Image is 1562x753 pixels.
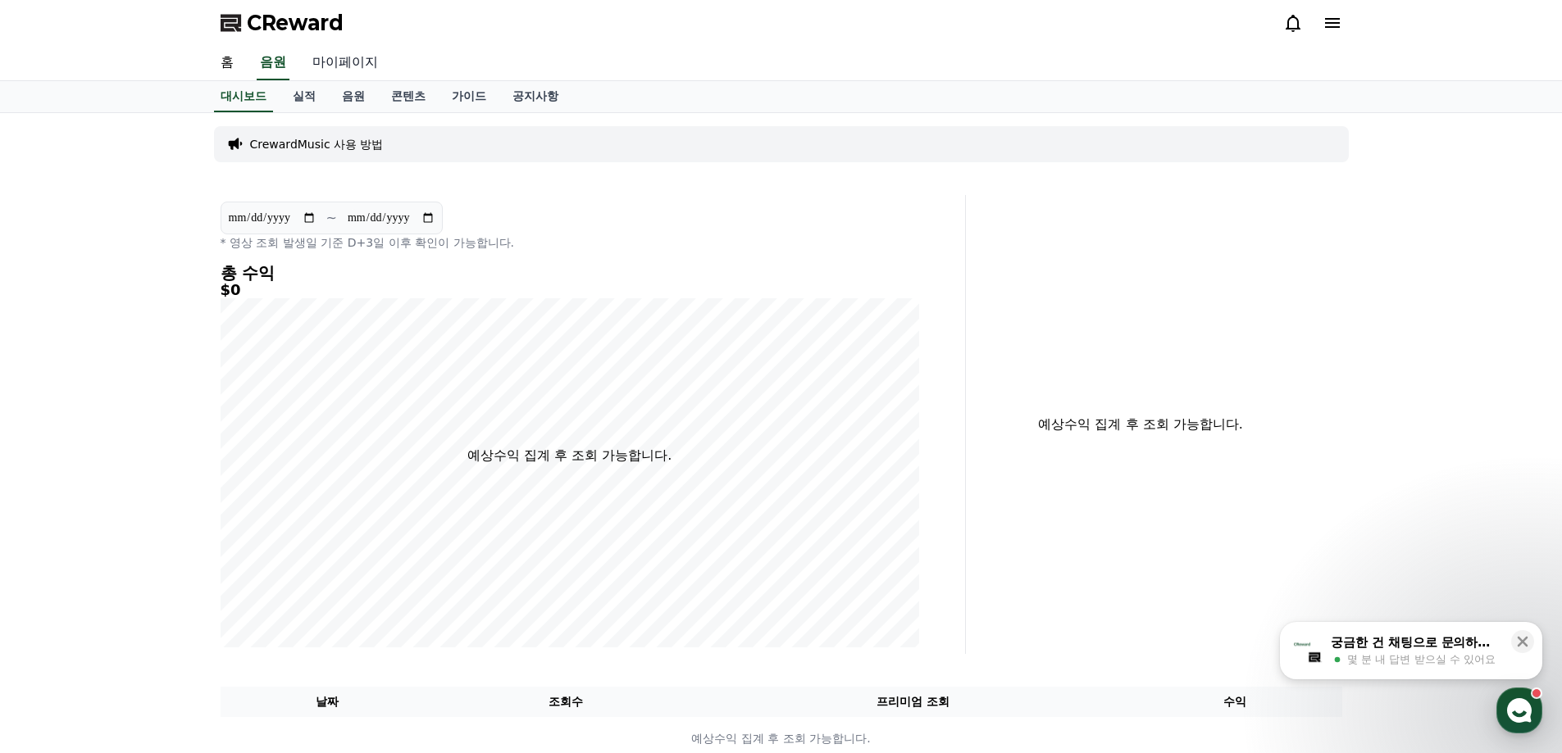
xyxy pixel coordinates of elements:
[439,81,499,112] a: 가이드
[280,81,329,112] a: 실적
[5,519,108,560] a: 홈
[150,545,170,558] span: 대화
[108,519,212,560] a: 대화
[299,46,391,80] a: 마이페이지
[212,519,315,560] a: 설정
[221,234,919,251] p: * 영상 조회 발생일 기준 D+3일 이후 확인이 가능합니다.
[221,282,919,298] h5: $0
[499,81,572,112] a: 공지사항
[698,687,1128,717] th: 프리미엄 조회
[221,730,1341,747] p: 예상수익 집계 후 조회 가능합니다.
[467,446,672,465] p: 예상수익 집계 후 조회 가능합니다.
[979,415,1303,434] p: 예상수익 집계 후 조회 가능합니다.
[207,46,247,80] a: 홈
[257,46,289,80] a: 음원
[253,544,273,557] span: 설정
[247,10,344,36] span: CReward
[1128,687,1342,717] th: 수익
[214,81,273,112] a: 대시보드
[378,81,439,112] a: 콘텐츠
[326,208,337,228] p: ~
[221,264,919,282] h4: 총 수익
[52,544,61,557] span: 홈
[250,136,384,152] a: CrewardMusic 사용 방법
[329,81,378,112] a: 음원
[434,687,697,717] th: 조회수
[221,687,435,717] th: 날짜
[221,10,344,36] a: CReward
